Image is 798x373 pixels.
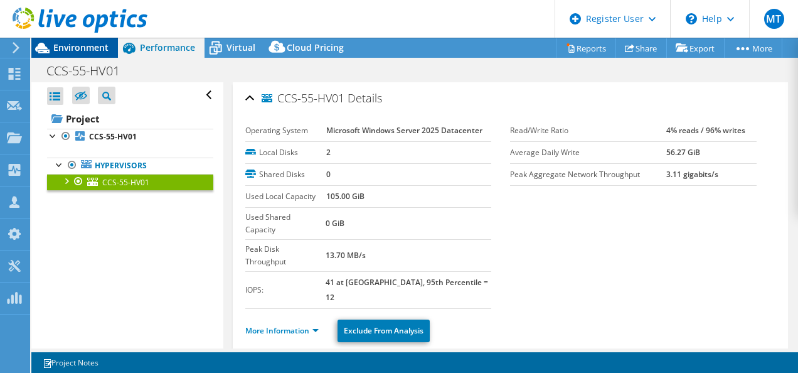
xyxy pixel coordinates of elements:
[510,168,666,181] label: Peak Aggregate Network Throughput
[245,211,326,236] label: Used Shared Capacity
[326,147,331,158] b: 2
[764,9,784,29] span: MT
[686,13,697,24] svg: \n
[34,355,107,370] a: Project Notes
[245,124,326,137] label: Operating System
[245,190,326,203] label: Used Local Capacity
[53,41,109,53] span: Environment
[724,38,782,58] a: More
[245,284,326,296] label: IOPS:
[666,38,725,58] a: Export
[245,243,326,268] label: Peak Disk Throughput
[47,158,213,174] a: Hypervisors
[326,277,488,303] b: 41 at [GEOGRAPHIC_DATA], 95th Percentile = 12
[326,250,366,261] b: 13.70 MB/s
[326,191,364,202] b: 105.00 GiB
[89,131,137,142] b: CCS-55-HV01
[245,168,326,181] label: Shared Disks
[666,147,700,158] b: 56.27 GiB
[287,41,344,53] span: Cloud Pricing
[556,38,616,58] a: Reports
[102,177,149,188] span: CCS-55-HV01
[140,41,195,53] span: Performance
[348,90,382,105] span: Details
[245,325,319,336] a: More Information
[510,146,666,159] label: Average Daily Write
[338,320,430,342] a: Exclude From Analysis
[245,146,326,159] label: Local Disks
[326,218,344,229] b: 0 GiB
[326,125,482,136] b: Microsoft Windows Server 2025 Datacenter
[41,64,139,78] h1: CCS-55-HV01
[47,174,213,190] a: CCS-55-HV01
[510,124,666,137] label: Read/Write Ratio
[326,169,331,180] b: 0
[262,92,344,105] span: CCS-55-HV01
[226,41,255,53] span: Virtual
[47,129,213,145] a: CCS-55-HV01
[615,38,667,58] a: Share
[666,169,718,180] b: 3.11 gigabits/s
[666,125,745,136] b: 4% reads / 96% writes
[47,109,213,129] a: Project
